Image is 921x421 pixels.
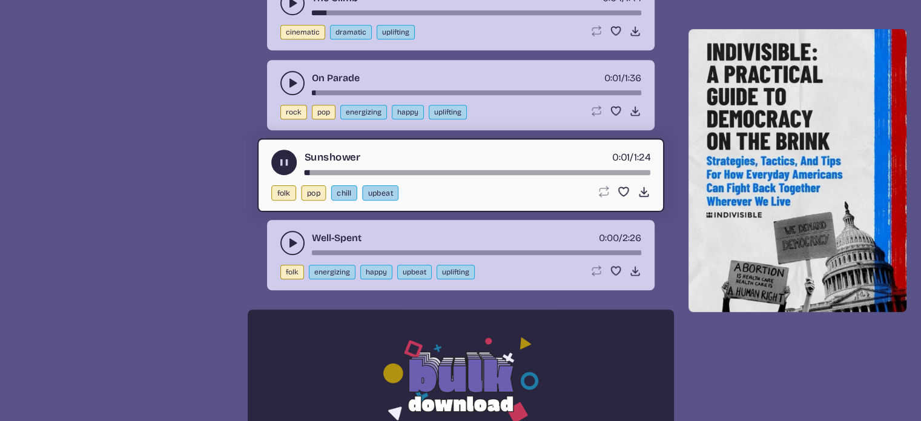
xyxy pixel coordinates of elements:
[312,250,641,255] div: song-time-bar
[590,105,602,117] button: Loop
[604,72,621,84] span: timer
[596,185,609,198] button: Loop
[331,185,357,201] button: chill
[610,265,622,277] button: Favorite
[312,105,335,119] button: pop
[633,151,650,163] span: 1:24
[280,25,325,39] button: cinematic
[590,25,602,37] button: Loop
[590,265,602,277] button: Loop
[280,265,304,279] button: folk
[280,105,307,119] button: rock
[309,265,355,279] button: energizing
[429,105,467,119] button: uplifting
[397,265,432,279] button: upbeat
[599,231,641,245] div: /
[312,90,641,95] div: song-time-bar
[610,105,622,117] button: Favorite
[304,170,650,175] div: song-time-bar
[437,265,475,279] button: uplifting
[610,25,622,37] button: Favorite
[304,150,360,165] a: Sunshower
[271,150,297,175] button: play-pause toggle
[280,231,305,255] button: play-pause toggle
[301,185,326,201] button: pop
[604,71,641,85] div: /
[622,232,641,244] span: 2:26
[312,231,361,245] a: Well-Spent
[377,25,415,39] button: uplifting
[340,105,387,119] button: energizing
[271,185,296,201] button: folk
[312,71,360,85] a: On Parade
[360,265,392,279] button: happy
[688,29,907,312] img: Help save our democracy!
[392,105,424,119] button: happy
[612,150,650,165] div: /
[312,10,641,15] div: song-time-bar
[599,232,619,244] span: timer
[625,72,641,84] span: 1:36
[617,185,630,198] button: Favorite
[330,25,372,39] button: dramatic
[612,151,629,163] span: timer
[362,185,398,201] button: upbeat
[280,71,305,95] button: play-pause toggle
